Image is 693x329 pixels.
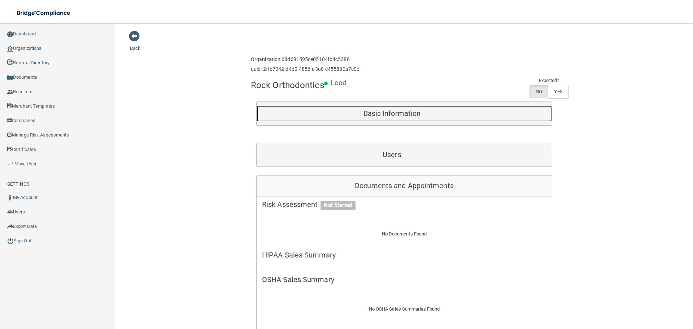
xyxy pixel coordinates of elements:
label: NO [529,85,548,98]
img: ic_reseller.de258add.png [7,89,13,95]
img: icon-export.b9366987.png [7,224,13,229]
h6: Organization 68d691595ce05104fb4c5386 [251,57,359,62]
h5: Risk Assessment [262,200,546,208]
td: Exported? [529,76,568,85]
h4: Rock Orthodontics [251,81,324,90]
h5: Users [262,151,522,159]
span: Not Started [321,201,355,210]
img: bridge_compliance_login_screen.278c3ca4.svg [11,6,77,21]
img: ic_user_dark.df1a06c3.png [7,195,13,200]
img: ic_power_dark.7ecde6b1.png [7,238,14,244]
label: SETTINGS [7,180,30,189]
img: ic_dashboard_dark.d01f4a41.png [7,31,13,37]
img: organization-icon.f8decf85.png [7,46,13,52]
label: YES [548,85,568,98]
a: Users [262,147,546,163]
h5: Basic Information [262,109,522,117]
a: Back [130,37,140,51]
div: No OSHA Sales Summaries Found [257,296,552,322]
div: Documents and Appointments [257,176,552,196]
p: Lead [331,76,346,90]
h5: OSHA Sales Summary [262,276,546,283]
img: icon-users.e205127d.png [7,209,13,215]
div: No Documents Found [257,221,552,247]
h6: uuid: 2ffb7042-d4d0-4856-a3a0-c455880a7e0c [251,66,359,72]
a: Basic Information [262,105,546,122]
img: briefcase.64adab9b.png [7,160,14,168]
img: icon-documents.8dae5593.png [7,75,13,81]
h5: HIPAA Sales Summary [262,251,546,259]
